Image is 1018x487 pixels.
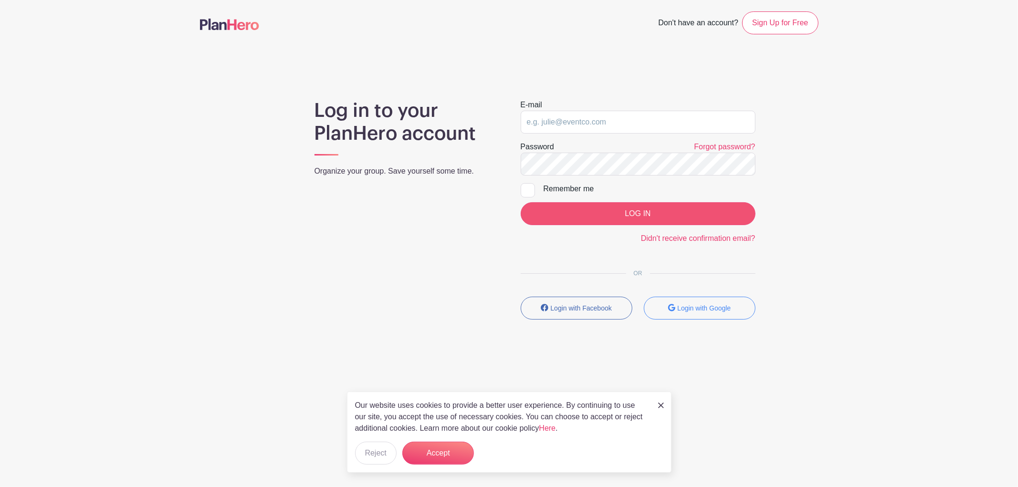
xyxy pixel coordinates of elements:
span: Don't have an account? [658,13,738,34]
button: Accept [402,442,474,465]
a: Sign Up for Free [742,11,818,34]
label: Password [521,141,554,153]
button: Login with Facebook [521,297,632,320]
a: Here [539,424,556,432]
p: Organize your group. Save yourself some time. [315,166,498,177]
input: e.g. julie@eventco.com [521,111,756,134]
h1: Log in to your PlanHero account [315,99,498,145]
a: Didn't receive confirmation email? [641,234,756,242]
button: Reject [355,442,397,465]
input: LOG IN [521,202,756,225]
a: Forgot password? [694,143,755,151]
button: Login with Google [644,297,756,320]
img: close_button-5f87c8562297e5c2d7936805f587ecaba9071eb48480494691a3f1689db116b3.svg [658,403,664,408]
label: E-mail [521,99,542,111]
small: Login with Google [677,304,731,312]
small: Login with Facebook [551,304,612,312]
span: OR [626,270,650,277]
p: Our website uses cookies to provide a better user experience. By continuing to use our site, you ... [355,400,648,434]
img: logo-507f7623f17ff9eddc593b1ce0a138ce2505c220e1c5a4e2b4648c50719b7d32.svg [200,19,259,30]
div: Remember me [544,183,756,195]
